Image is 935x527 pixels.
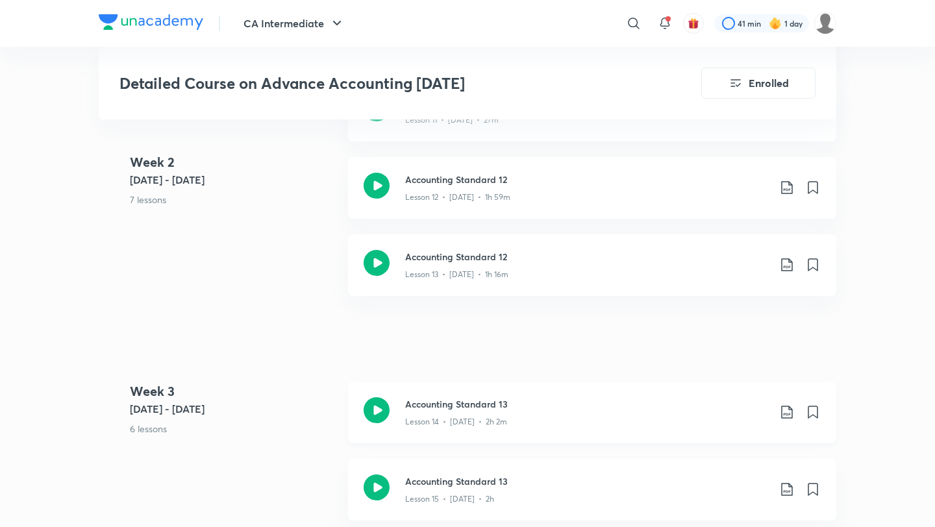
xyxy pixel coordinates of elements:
[701,67,816,99] button: Enrolled
[130,401,338,417] h5: [DATE] - [DATE]
[405,416,507,428] p: Lesson 14 • [DATE] • 2h 2m
[688,18,699,29] img: avatar
[405,269,508,280] p: Lesson 13 • [DATE] • 1h 16m
[769,17,782,30] img: streak
[405,493,494,505] p: Lesson 15 • [DATE] • 2h
[348,157,836,234] a: Accounting Standard 12Lesson 12 • [DATE] • 1h 59m
[405,474,769,488] h3: Accounting Standard 13
[130,422,338,435] p: 6 lessons
[236,10,353,36] button: CA Intermediate
[348,234,836,312] a: Accounting Standard 12Lesson 13 • [DATE] • 1h 16m
[405,191,510,203] p: Lesson 12 • [DATE] • 1h 59m
[99,14,203,30] img: Company Logo
[130,193,338,206] p: 7 lessons
[405,250,769,263] h3: Accounting Standard 12
[405,173,769,186] h3: Accounting Standard 12
[405,114,499,126] p: Lesson 11 • [DATE] • 27m
[348,382,836,459] a: Accounting Standard 13Lesson 14 • [DATE] • 2h 2m
[99,14,203,33] a: Company Logo
[683,13,704,34] button: avatar
[130,382,338,401] h4: Week 3
[119,74,628,93] h3: Detailed Course on Advance Accounting [DATE]
[130,153,338,172] h4: Week 2
[405,397,769,411] h3: Accounting Standard 13
[814,12,836,34] img: Jyoti
[130,172,338,188] h5: [DATE] - [DATE]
